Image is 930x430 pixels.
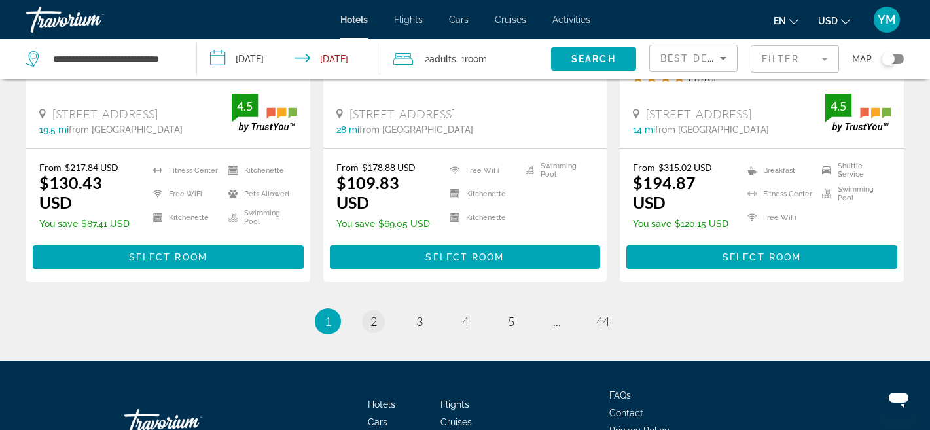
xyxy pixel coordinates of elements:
button: Filter [751,45,839,73]
span: YM [878,13,896,26]
span: 44 [596,314,609,329]
span: [STREET_ADDRESS] [52,107,158,121]
mat-select: Sort by [660,50,726,66]
li: Free WiFi [444,162,519,179]
iframe: Button to launch messaging window [878,378,920,420]
a: Activities [552,14,590,25]
li: Shuttle Service [815,162,891,179]
a: Hotels [368,399,395,410]
span: You save [336,219,375,229]
button: Select Room [33,245,304,269]
span: en [774,16,786,26]
li: Kitchenette [444,185,519,202]
span: 4 [462,314,469,329]
li: Swimming Pool [815,185,891,202]
span: [STREET_ADDRESS] [349,107,455,121]
div: 4.5 [232,98,258,114]
span: 3 [416,314,423,329]
li: Fitness Center [741,185,816,202]
ins: $194.87 USD [633,173,696,212]
button: Change currency [818,11,850,30]
span: Select Room [425,252,504,262]
a: Cruises [495,14,526,25]
p: $120.15 USD [633,219,730,229]
a: Flights [394,14,423,25]
span: Best Deals [660,53,728,63]
span: From [633,162,655,173]
li: Free WiFi [147,185,222,202]
li: Pets Allowed [222,185,297,202]
span: You save [633,219,671,229]
button: Select Room [330,245,601,269]
span: USD [818,16,838,26]
a: Cruises [440,417,472,427]
li: Kitchenette [222,162,297,179]
span: 1 [325,314,331,329]
span: , 1 [456,50,487,68]
a: Select Room [330,249,601,263]
li: Free WiFi [741,209,816,226]
span: ... [553,314,561,329]
a: Contact [609,408,643,418]
a: Select Room [626,249,897,263]
span: Select Room [129,252,207,262]
img: trustyou-badge.svg [825,94,891,132]
a: FAQs [609,390,631,401]
span: You save [39,219,78,229]
button: Select Room [626,245,897,269]
li: Kitchenette [444,209,519,226]
a: Flights [440,399,469,410]
a: Select Room [33,249,304,263]
span: from [GEOGRAPHIC_DATA] [359,124,473,135]
nav: Pagination [26,308,904,334]
button: Search [551,47,636,71]
span: From [336,162,359,173]
span: from [GEOGRAPHIC_DATA] [69,124,183,135]
img: trustyou-badge.svg [232,94,297,132]
li: Kitchenette [147,209,222,226]
li: Swimming Pool [519,162,594,179]
span: 5 [508,314,514,329]
span: 2 [425,50,456,68]
span: Map [852,50,872,68]
button: Toggle map [872,53,904,65]
p: $69.05 USD [336,219,434,229]
a: Hotels [340,14,368,25]
div: 4.5 [825,98,851,114]
button: User Menu [870,6,904,33]
a: Cars [368,417,387,427]
span: From [39,162,62,173]
span: Adults [429,54,456,64]
li: Fitness Center [147,162,222,179]
a: Cars [449,14,469,25]
a: Travorium [26,3,157,37]
li: Breakfast [741,162,816,179]
span: [STREET_ADDRESS] [646,107,751,121]
button: Change language [774,11,798,30]
span: 19.5 mi [39,124,69,135]
ins: $109.83 USD [336,173,399,212]
span: Room [465,54,487,64]
button: Travelers: 2 adults, 0 children [380,39,551,79]
span: Search [571,54,616,64]
ins: $130.43 USD [39,173,102,212]
del: $315.02 USD [658,162,712,173]
del: $217.84 USD [65,162,118,173]
span: Select Room [723,252,801,262]
button: Check-in date: Sep 12, 2025 Check-out date: Sep 14, 2025 [197,39,381,79]
span: from [GEOGRAPHIC_DATA] [655,124,769,135]
li: Swimming Pool [222,209,297,226]
p: $87.41 USD [39,219,137,229]
del: $178.88 USD [362,162,416,173]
